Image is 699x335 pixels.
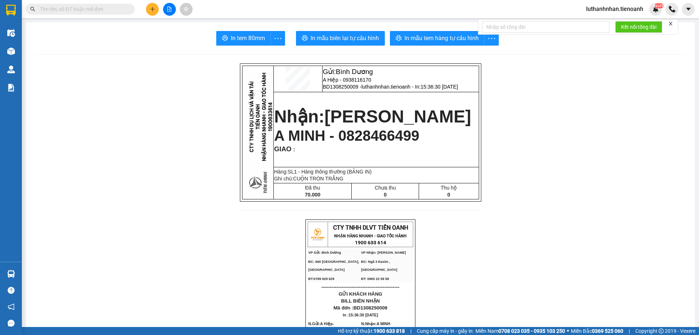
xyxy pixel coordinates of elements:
[652,6,659,12] img: icon-new-feature
[222,35,228,42] span: printer
[571,327,623,335] span: Miền Bắc
[654,3,663,8] sup: NaN
[615,21,662,33] button: Kết nối tổng đài
[8,287,15,294] span: question-circle
[475,327,565,335] span: Miền Nam
[567,330,569,332] span: ⚪️
[150,7,155,12] span: plus
[447,192,450,198] span: 0
[274,169,372,175] span: Hàng:SL
[293,176,343,182] span: CUỘN TRÒN TRẮNG
[361,277,389,281] span: ĐT: 0905 22 58 58
[167,7,172,12] span: file-add
[308,251,341,254] span: VP Gửi: Bình Dương
[361,322,400,334] span: N.Nhận:
[498,328,565,334] strong: 0708 023 035 - 0935 103 250
[341,298,380,304] span: BILL BIÊN NHẬN
[180,3,193,16] button: aim
[7,29,15,37] img: warehouse-icon
[163,3,176,16] button: file-add
[361,260,398,272] span: ĐC: Ngã 3 Easim ,[GEOGRAPHIC_DATA]
[308,277,335,281] span: ĐT:0789 629 629
[274,176,343,182] span: Ghi chú:
[592,328,623,334] strong: 0369 525 060
[216,31,271,46] button: printerIn tem 80mm
[374,328,405,334] strong: 1900 633 818
[6,5,16,16] img: logo-vxr
[8,320,15,327] span: message
[343,313,378,317] span: In :
[7,66,15,73] img: warehouse-icon
[146,3,159,16] button: plus
[336,68,373,75] span: Bình Dương
[396,35,402,42] span: printer
[375,185,396,191] span: Chưa thu
[333,224,408,231] span: CTY TNHH DLVT TIẾN OANH
[349,313,378,317] span: 15:36:30 [DATE]
[334,234,407,238] strong: NHẬN HÀNG NHANH - GIAO TỐC HÀNH
[308,260,359,272] span: ĐC: 660 [GEOGRAPHIC_DATA], [GEOGRAPHIC_DATA]
[682,3,695,16] button: caret-down
[323,84,458,90] span: BD1308250009 -
[362,84,458,90] span: luthanhnhan.tienoanh - In:
[30,7,35,12] span: search
[482,21,609,33] input: Nhập số tổng đài
[296,31,385,46] button: printerIn mẫu biên lai tự cấu hình
[580,4,649,13] span: luthanhnhan.tienoanh
[485,34,498,43] span: more
[324,107,471,126] span: [PERSON_NAME]
[323,77,371,83] span: A Hiệp - 0938116170
[339,291,382,297] span: GỬI KHÁCH HÀNG
[308,225,327,244] img: logo
[305,185,320,191] span: Đã thu
[361,251,406,254] span: VP Nhận: [PERSON_NAME]
[274,107,471,126] strong: Nhận:
[441,185,457,191] span: Thu hộ
[270,31,285,46] button: more
[668,21,673,26] span: close
[302,35,308,42] span: printer
[7,270,15,278] img: warehouse-icon
[484,31,499,46] button: more
[417,327,474,335] span: Cung cấp máy in - giấy in:
[629,327,630,335] span: |
[669,6,675,12] img: phone-icon
[404,34,479,43] span: In mẫu tem hàng tự cấu hình
[354,305,387,311] span: BD1308250009
[292,147,295,152] span: :
[294,169,371,175] span: 1 - Hàng thông thường (BẢNG IN)
[305,192,320,198] span: 70.000
[355,240,386,245] strong: 1900 633 614
[659,328,664,334] span: copyright
[685,6,692,12] span: caret-down
[231,34,265,43] span: In tem 80mm
[333,305,387,311] span: Mã đơn :
[274,128,419,144] span: A MINH - 0828466499
[7,47,15,55] img: warehouse-icon
[8,303,15,310] span: notification
[410,327,411,335] span: |
[361,322,400,334] span: A MINH -
[311,34,379,43] span: In mẫu biên lai tự cấu hình
[621,23,656,31] span: Kết nối tổng đài
[338,327,405,335] span: Hỗ trợ kỹ thuật:
[323,68,373,75] span: Gửi:
[7,84,15,91] img: solution-icon
[40,5,126,13] input: Tìm tên, số ĐT hoặc mã đơn
[321,284,399,290] span: ----------------------------------------------
[308,322,345,334] span: N.Gửi:
[320,322,332,326] span: A Hiệp
[420,84,458,90] span: 15:36:30 [DATE]
[271,34,285,43] span: more
[274,145,292,153] span: GIAO
[390,31,485,46] button: printerIn mẫu tem hàng tự cấu hình
[384,192,387,198] span: 0
[183,7,189,12] span: aim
